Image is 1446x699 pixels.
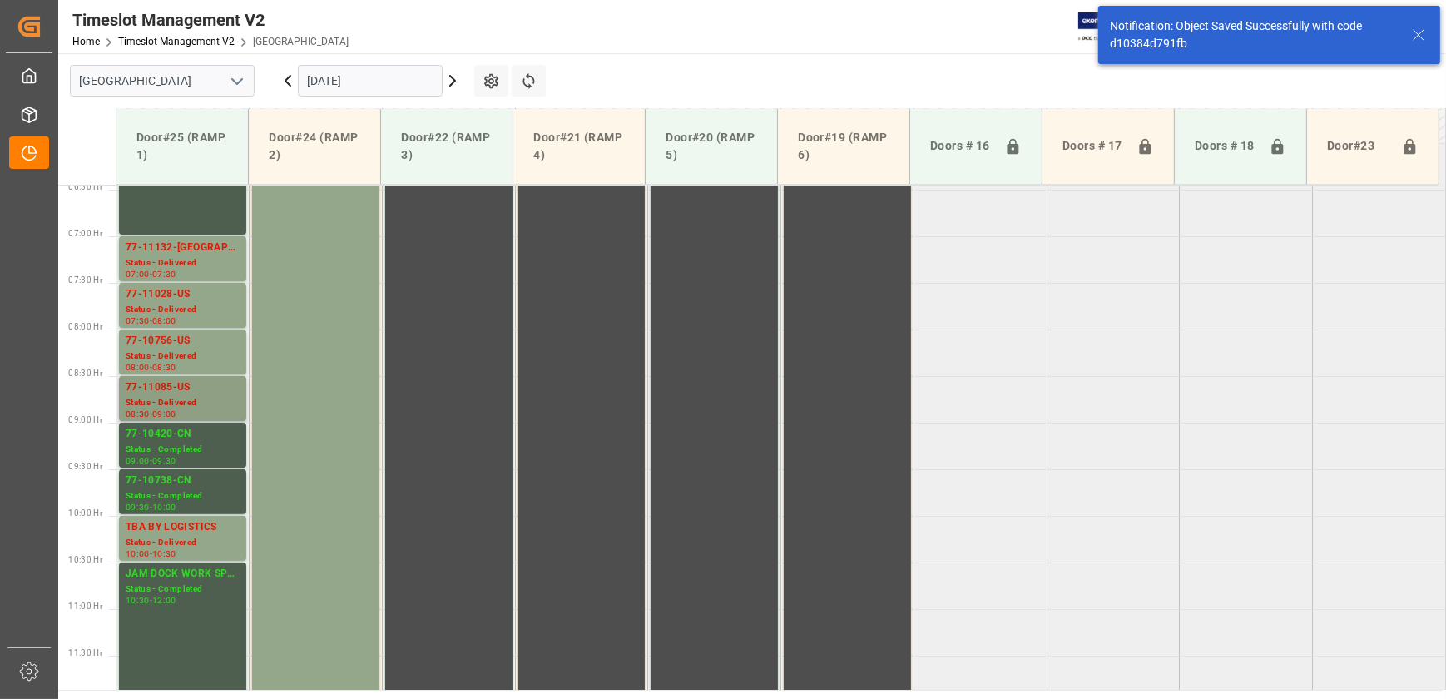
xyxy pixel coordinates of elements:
div: 10:00 [152,503,176,511]
div: 08:30 [152,364,176,371]
div: Status - Delivered [126,303,240,317]
div: 10:30 [126,597,150,604]
div: - [150,364,152,371]
div: Notification: Object Saved Successfully with code d10384d791fb [1110,17,1396,52]
div: Doors # 16 [924,131,998,162]
span: 08:00 Hr [68,322,102,331]
div: Door#20 (RAMP 5) [659,122,764,171]
div: Door#25 (RAMP 1) [130,122,235,171]
div: Doors # 18 [1188,131,1262,162]
input: Type to search/select [70,65,255,97]
div: 10:00 [126,550,150,558]
a: Home [72,36,100,47]
img: Exertis%20JAM%20-%20Email%20Logo.jpg_1722504956.jpg [1078,12,1136,42]
div: - [150,317,152,325]
div: 77-10756-US [126,333,240,349]
span: 10:30 Hr [68,555,102,564]
div: - [150,503,152,511]
div: 09:30 [126,503,150,511]
div: 08:00 [126,364,150,371]
div: - [150,457,152,464]
div: - [150,550,152,558]
div: 77-11132-[GEOGRAPHIC_DATA] [126,240,240,256]
div: Status - Delivered [126,256,240,270]
div: 09:00 [152,410,176,418]
span: 07:00 Hr [68,229,102,238]
div: - [150,410,152,418]
div: Status - Completed [126,489,240,503]
div: Door#21 (RAMP 4) [527,122,631,171]
div: 08:30 [126,410,150,418]
div: 09:00 [126,457,150,464]
div: 77-11085-US [126,379,240,396]
div: 09:30 [152,457,176,464]
div: Status - Delivered [126,536,240,550]
div: 77-11028-US [126,286,240,303]
div: Doors # 17 [1056,131,1130,162]
div: Door#24 (RAMP 2) [262,122,367,171]
div: 08:00 [152,317,176,325]
div: Timeslot Management V2 [72,7,349,32]
input: DD.MM.YYYY [298,65,443,97]
div: 77-10738-CN [126,473,240,489]
div: TBA BY LOGISTICS [126,519,240,536]
span: 06:30 Hr [68,182,102,191]
a: Timeslot Management V2 [118,36,235,47]
span: 11:30 Hr [68,648,102,657]
div: Status - Completed [126,582,240,597]
div: Door#19 (RAMP 6) [791,122,896,171]
span: 08:30 Hr [68,369,102,378]
span: 11:00 Hr [68,602,102,611]
div: - [150,270,152,278]
span: 09:00 Hr [68,415,102,424]
div: 07:30 [126,317,150,325]
div: Status - Delivered [126,396,240,410]
div: 12:00 [152,597,176,604]
div: 10:30 [152,550,176,558]
button: open menu [224,68,249,94]
div: - [150,597,152,604]
div: Door#22 (RAMP 3) [394,122,499,171]
span: 09:30 Hr [68,462,102,471]
div: Status - Delivered [126,349,240,364]
div: 77-10420-CN [126,426,240,443]
div: Status - Completed [126,443,240,457]
span: 10:00 Hr [68,508,102,518]
div: 07:30 [152,270,176,278]
div: Door#23 [1320,131,1394,162]
div: 07:00 [126,270,150,278]
span: 07:30 Hr [68,275,102,285]
div: JAM DOCK WORK SPACE CONTROL [126,566,240,582]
